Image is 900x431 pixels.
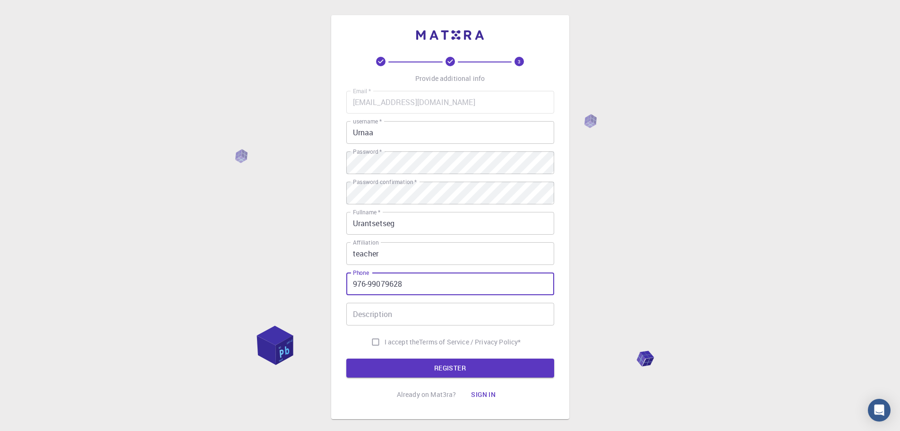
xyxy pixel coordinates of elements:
[353,87,371,95] label: Email
[419,337,521,347] a: Terms of Service / Privacy Policy*
[415,74,485,83] p: Provide additional info
[868,399,891,422] div: Open Intercom Messenger
[353,269,369,277] label: Phone
[353,238,378,246] label: Affiliation
[346,359,554,378] button: REGISTER
[353,208,380,216] label: Fullname
[518,58,521,65] text: 3
[397,390,456,399] p: Already on Mat3ra?
[463,385,503,404] button: Sign in
[353,148,382,156] label: Password
[419,337,521,347] p: Terms of Service / Privacy Policy *
[353,117,382,125] label: username
[353,178,417,186] label: Password confirmation
[385,337,420,347] span: I accept the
